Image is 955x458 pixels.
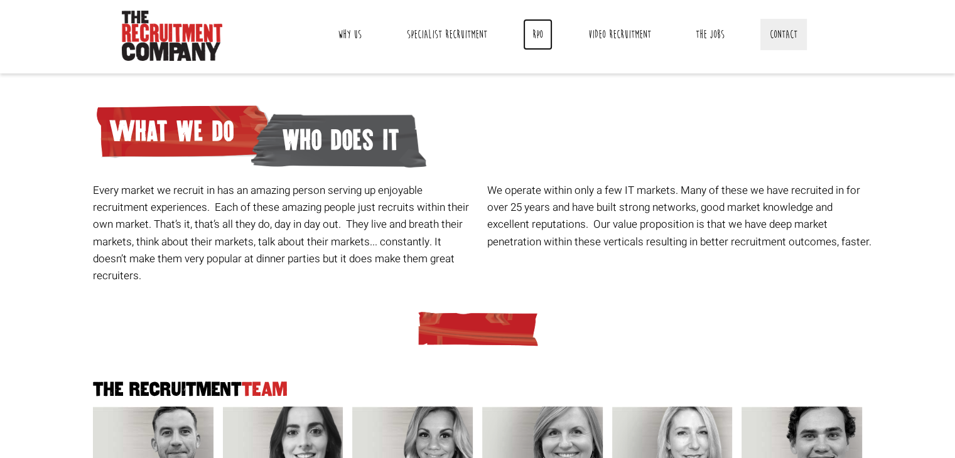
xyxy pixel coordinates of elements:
h2: The Recruitment [89,380,867,400]
img: The Recruitment Company [122,11,222,61]
a: The Jobs [686,19,734,50]
a: Specialist Recruitment [397,19,497,50]
p: Every market we recruit in has an amazing person serving up enjoyable recruitment experiences. Ea... [93,182,478,284]
a: Video Recruitment [578,19,660,50]
p: We operate within only a few IT markets. Many of these we have recruited in for over 25 years and... [487,182,872,250]
a: Why Us [328,19,371,50]
span: . [869,234,871,250]
a: Contact [760,19,807,50]
a: RPO [523,19,553,50]
span: Team [242,379,288,400]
